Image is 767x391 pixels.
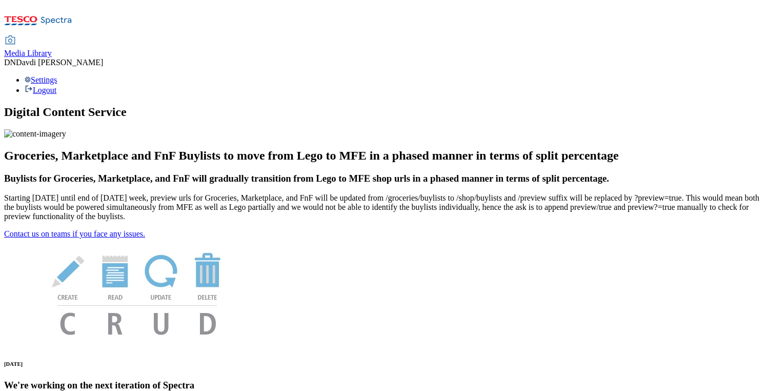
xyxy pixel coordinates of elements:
[4,173,763,184] h3: Buylists for Groceries, Marketplace, and FnF will gradually transition from Lego to MFE shop urls...
[4,58,16,67] span: DN
[16,58,103,67] span: Davdi [PERSON_NAME]
[4,129,66,139] img: content-imagery
[25,75,57,84] a: Settings
[4,49,52,57] span: Media Library
[25,86,56,94] a: Logout
[4,36,52,58] a: Media Library
[4,380,763,391] h3: We're working on the next iteration of Spectra
[4,239,271,346] img: News Image
[4,229,145,238] a: Contact us on teams if you face any issues.
[4,193,763,221] p: Starting [DATE] until end of [DATE] week, preview urls for Groceries, Marketplace, and FnF will b...
[4,105,763,119] h1: Digital Content Service
[4,149,763,163] h2: Groceries, Marketplace and FnF Buylists to move from Lego to MFE in a phased manner in terms of s...
[4,361,763,367] h6: [DATE]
